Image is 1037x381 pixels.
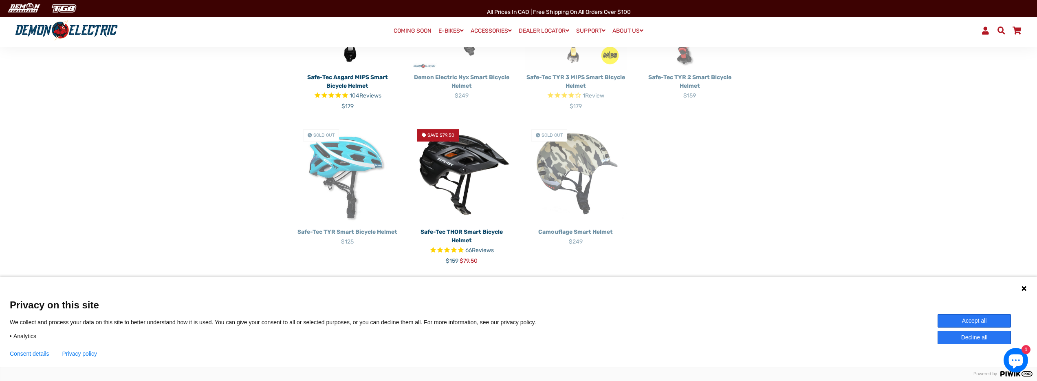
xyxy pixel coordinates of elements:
[411,228,513,245] p: Safe-Tec THOR Smart Bicycle Helmet
[525,225,627,246] a: Camouflage Smart Helmet $249
[468,25,515,37] a: ACCESSORIES
[516,25,572,37] a: DEALER LOCATOR
[13,332,36,340] span: Analytics
[542,133,563,138] span: Sold Out
[62,350,97,357] a: Privacy policy
[12,20,121,41] img: Demon Electric logo
[487,9,631,16] span: All Prices in CAD | Free shipping on all orders over $100
[297,91,399,101] span: Rated 4.8 out of 5 stars 104 reviews
[610,25,646,37] a: ABOUT US
[313,133,335,138] span: Sold Out
[938,314,1011,328] button: Accept all
[970,371,1000,377] span: Powered by
[10,299,1027,311] span: Privacy on this site
[359,92,381,99] span: Reviews
[10,319,548,326] p: We collect and process your data on this site to better understand how it is used. You can give y...
[525,123,627,225] img: Camouflage Smart Helmet - Demon Electric
[570,103,582,110] span: $179
[583,92,604,99] span: 1 reviews
[938,331,1011,344] button: Decline all
[573,25,608,37] a: SUPPORT
[297,225,399,246] a: Safe-Tec TYR Smart Bicycle Helmet $125
[411,225,513,265] a: Safe-Tec THOR Smart Bicycle Helmet Rated 4.7 out of 5 stars 66 reviews $159 $79.50
[639,73,741,90] p: Safe-Tec TYR 2 Smart Bicycle Helmet
[460,257,478,264] span: $79.50
[411,246,513,255] span: Rated 4.7 out of 5 stars 66 reviews
[525,123,627,225] a: Camouflage Smart Helmet - Demon Electric Sold Out
[446,257,458,264] span: $159
[525,228,627,236] p: Camouflage Smart Helmet
[411,123,513,225] img: Safe-Tec THOR Smart Bicycle Helmet - Demon Electric
[525,70,627,111] a: Safe-Tec TYR 3 MIPS Smart Bicycle Helmet Rated 4.0 out of 5 stars 1 reviews $179
[585,92,604,99] span: Review
[427,133,454,138] span: Save $79.50
[1001,348,1030,374] inbox-online-store-chat: Shopify online store chat
[639,70,741,100] a: Safe-Tec TYR 2 Smart Bicycle Helmet $159
[411,70,513,100] a: Demon Electric Nyx Smart Bicycle Helmet $249
[4,2,43,15] img: Demon Electric
[455,92,469,99] span: $249
[297,228,399,236] p: Safe-Tec TYR Smart Bicycle Helmet
[525,91,627,101] span: Rated 4.0 out of 5 stars 1 reviews
[47,2,81,15] img: TGB Canada
[411,73,513,90] p: Demon Electric Nyx Smart Bicycle Helmet
[297,123,399,225] a: Safe-Tec TYR Smart Bicycle Helmet - Demon Electric Sold Out
[465,247,494,254] span: 66 reviews
[683,92,696,99] span: $159
[10,350,49,357] button: Consent details
[391,25,434,37] a: COMING SOON
[350,92,381,99] span: 104 reviews
[525,73,627,90] p: Safe-Tec TYR 3 MIPS Smart Bicycle Helmet
[297,73,399,90] p: Safe-Tec Asgard MIPS Smart Bicycle Helmet
[297,123,399,225] img: Safe-Tec TYR Smart Bicycle Helmet - Demon Electric
[297,70,399,111] a: Safe-Tec Asgard MIPS Smart Bicycle Helmet Rated 4.8 out of 5 stars 104 reviews $179
[341,238,354,245] span: $125
[411,123,513,225] a: Safe-Tec THOR Smart Bicycle Helmet - Demon Electric Save $79.50
[341,103,354,110] span: $179
[472,247,494,254] span: Reviews
[436,25,467,37] a: E-BIKES
[569,238,583,245] span: $249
